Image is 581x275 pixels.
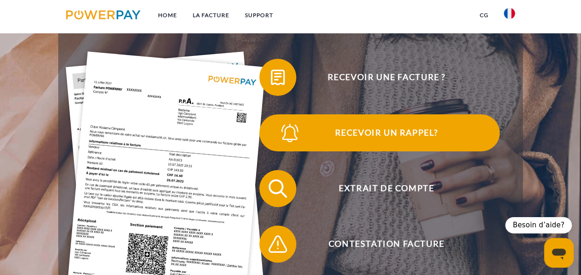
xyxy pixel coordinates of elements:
[273,59,500,96] span: Recevoir une facture ?
[259,114,500,151] button: Recevoir un rappel?
[504,8,515,19] img: fr
[150,7,185,24] a: Home
[259,170,500,207] button: Extrait de compte
[544,238,574,268] iframe: Bouton de lancement de la fenêtre de messagerie, conversation en cours
[66,10,141,19] img: logo-powerpay.svg
[266,232,289,256] img: qb_warning.svg
[259,59,500,96] button: Recevoir une facture ?
[273,170,500,207] span: Extrait de compte
[471,7,496,24] a: CG
[259,225,500,262] button: Contestation Facture
[266,177,289,200] img: qb_search.svg
[185,7,237,24] a: LA FACTURE
[266,66,289,89] img: qb_bill.svg
[273,225,500,262] span: Contestation Facture
[273,114,500,151] span: Recevoir un rappel?
[278,121,301,144] img: qb_bell.svg
[505,217,572,233] div: Besoin d’aide?
[237,7,281,24] a: Support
